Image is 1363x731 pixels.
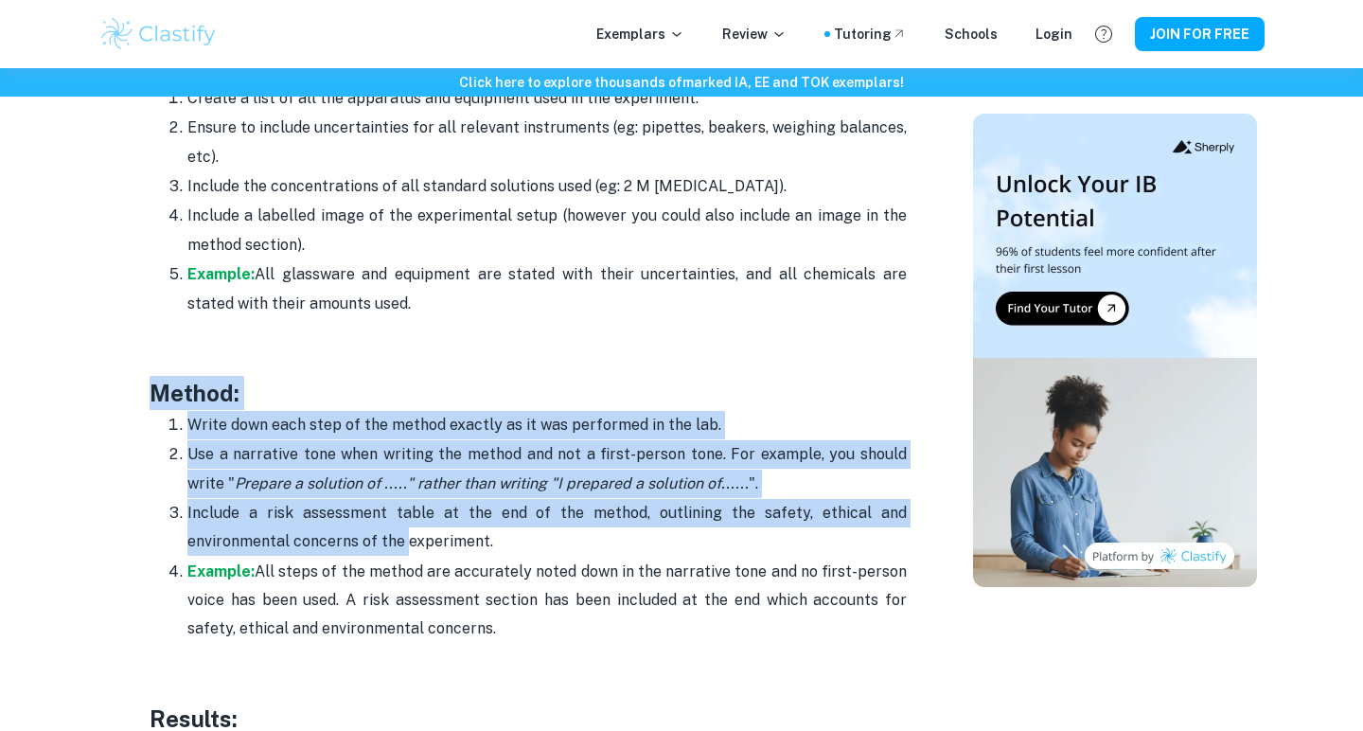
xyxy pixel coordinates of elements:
[1036,24,1072,45] a: Login
[187,440,907,498] p: Use a narrative tone when writing the method and not a first-person tone. For example, you should...
[98,15,219,53] img: Clastify logo
[187,562,255,580] a: Example:
[973,114,1257,587] img: Thumbnail
[235,474,749,492] i: Prepare a solution of ....." rather than writing "I prepared a solution of......
[596,24,684,45] p: Exemplars
[187,202,907,259] p: Include a labelled image of the experimental setup (however you could also include an image in th...
[4,72,1359,93] h6: Click here to explore thousands of marked IA, EE and TOK exemplars !
[187,411,907,439] p: Write down each step of the method exactly as it was performed in the lab.
[187,260,907,318] p: All glassware and equipment are stated with their uncertainties, and all chemicals are stated wit...
[945,24,998,45] a: Schools
[187,265,255,283] a: Example:
[187,114,907,171] p: Ensure to include uncertainties for all relevant instruments (eg: pipettes, beakers, weighing bal...
[722,24,787,45] p: Review
[1135,17,1265,51] button: JOIN FOR FREE
[150,376,907,410] h3: Method:
[834,24,907,45] a: Tutoring
[187,172,907,201] p: Include the concentrations of all standard solutions used (eg: 2 M [MEDICAL_DATA]).
[1088,18,1120,50] button: Help and Feedback
[187,499,907,557] p: Include a risk assessment table at the end of the method, outlining the safety, ethical and envir...
[187,84,907,113] p: Create a list of all the apparatus and equipment used in the experiment.
[187,558,907,644] p: All steps of the method are accurately noted down in the narrative tone and no first-person voice...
